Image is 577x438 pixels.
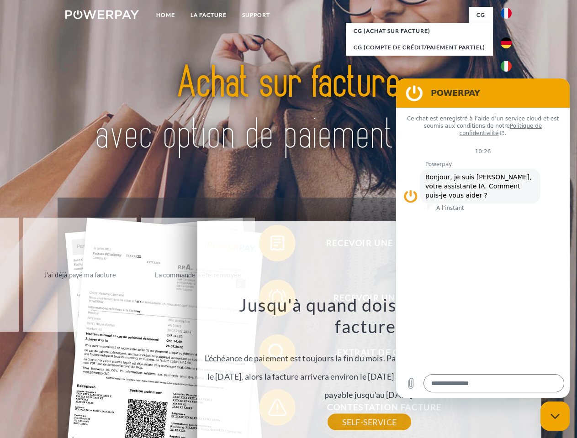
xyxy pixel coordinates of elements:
iframe: Fenêtre de messagerie [396,78,570,398]
a: LA FACTURE [183,7,234,23]
img: it [501,61,512,72]
a: CG (Compte de crédit/paiement partiel) [346,39,493,56]
div: L'échéance de paiement est toujours la fin du mois. Par exemple, si la commande a été passée le [... [203,294,536,422]
div: La commande a été renvoyée [147,268,249,281]
h3: Jusqu'à quand dois-je payer ma facture? [203,294,536,338]
img: fr [501,8,512,19]
img: title-powerpay_fr.svg [87,44,490,175]
a: SELF-SERVICE [328,414,411,430]
a: Support [234,7,278,23]
img: logo-powerpay-white.svg [65,10,139,19]
iframe: Bouton de lancement de la fenêtre de messagerie, conversation en cours [540,401,570,431]
a: CG (achat sur facture) [346,23,493,39]
img: de [501,37,512,48]
a: CG [469,7,493,23]
a: Home [148,7,183,23]
div: J'ai déjà payé ma facture [29,268,132,281]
